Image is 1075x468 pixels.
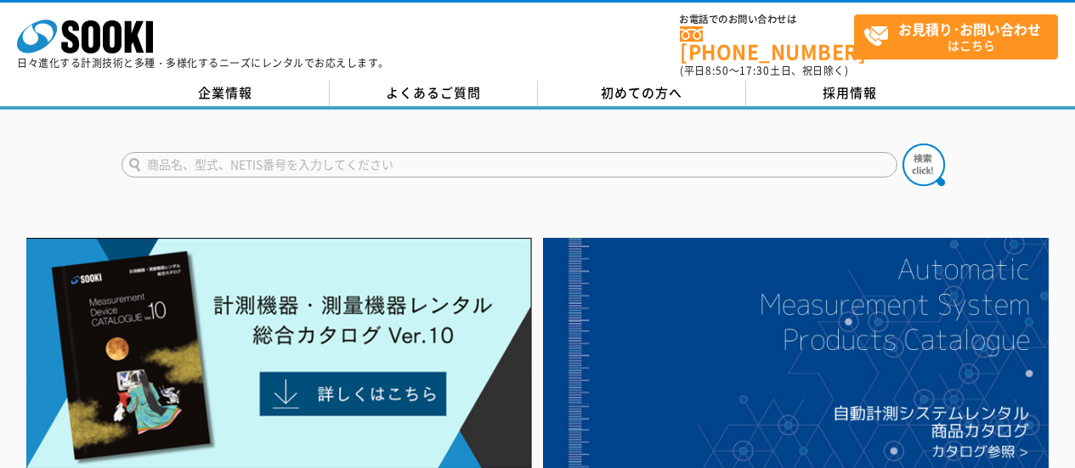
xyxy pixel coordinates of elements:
[863,15,1057,58] span: はこちら
[680,26,854,61] a: [PHONE_NUMBER]
[680,63,848,78] span: (平日 ～ 土日、祝日除く)
[705,63,729,78] span: 8:50
[330,81,538,106] a: よくあるご質問
[122,81,330,106] a: 企業情報
[601,83,682,102] span: 初めての方へ
[746,81,954,106] a: 採用情報
[854,14,1058,59] a: お見積り･お問い合わせはこちら
[538,81,746,106] a: 初めての方へ
[739,63,770,78] span: 17:30
[122,152,897,178] input: 商品名、型式、NETIS番号を入力してください
[17,58,389,68] p: 日々進化する計測技術と多種・多様化するニーズにレンタルでお応えします。
[680,14,854,25] span: お電話でのお問い合わせは
[902,144,945,186] img: btn_search.png
[898,19,1041,39] strong: お見積り･お問い合わせ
